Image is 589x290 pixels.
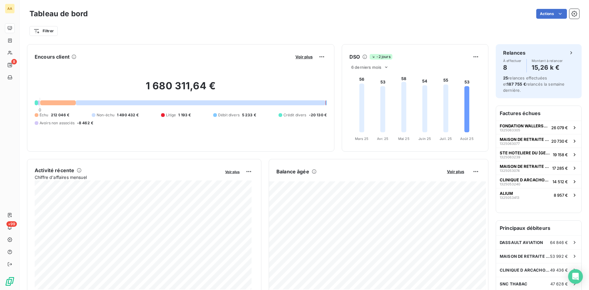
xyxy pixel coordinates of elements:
button: MAISON DE RETRAITE [GEOGRAPHIC_DATA]132506307720 730 € [496,134,581,148]
h6: Principaux débiteurs [496,221,581,235]
span: Chiffre d'affaires mensuel [35,174,221,180]
span: 25 [503,75,508,80]
span: 1325053413 [500,196,519,199]
span: 8 [11,59,17,64]
span: -2 jours [370,54,392,60]
span: Voir plus [295,54,313,59]
span: 19 158 € [553,152,568,157]
span: 20 730 € [551,139,568,144]
h6: Balance âgée [276,168,309,175]
span: 14 512 € [552,179,568,184]
span: 1325053240 [500,182,520,186]
span: 1 490 432 € [117,112,139,118]
button: FONDATION WALLERSTEIN132506330526 079 € [496,121,581,134]
h6: DSO [349,53,360,60]
span: À effectuer [503,59,522,63]
span: Litige [166,112,176,118]
span: 1325063077 [500,142,520,145]
span: CLINIQUE D ARCACHON PLAT [500,268,550,273]
span: Montant à relancer [532,59,563,63]
h6: Relances [503,49,525,56]
span: Débit divers [218,112,240,118]
span: 187 755 € [507,82,526,87]
img: Logo LeanPay [5,276,15,286]
button: MAISON DE RETRAITE [GEOGRAPHIC_DATA]132505307417 285 € [496,161,581,175]
span: 6 derniers mois [351,65,381,70]
span: 1325053074 [500,169,520,172]
button: Actions [536,9,567,19]
span: 1325063305 [500,128,520,132]
span: 8 957 € [554,193,568,198]
tspan: Mars 25 [355,137,368,141]
span: CLINIQUE D ARCACHON PLAT [500,177,550,182]
a: 8 [5,60,14,70]
span: +99 [6,221,17,227]
span: 64 846 € [550,240,568,245]
span: Échu [40,112,48,118]
h3: Tableau de bord [29,8,88,19]
tspan: Avr. 25 [377,137,388,141]
span: DASSAULT AVIATION [500,240,543,245]
button: CLINIQUE D ARCACHON PLAT132505324014 512 € [496,175,581,188]
h2: 1 680 311,64 € [35,80,327,98]
button: Voir plus [294,54,314,60]
span: 0 [39,107,41,112]
span: Voir plus [225,170,240,174]
span: 47 628 € [550,281,568,286]
span: 17 285 € [552,166,568,171]
tspan: Août 25 [460,137,474,141]
span: SNC THABAC [500,281,528,286]
span: 212 046 € [51,112,69,118]
button: Filtrer [29,26,58,36]
span: 5 233 € [242,112,256,118]
span: STE HOTELIERE DU [GEOGRAPHIC_DATA] [500,150,550,155]
span: 1 193 € [178,112,191,118]
span: Voir plus [447,169,464,174]
span: -8 462 € [77,120,93,126]
div: AA [5,4,15,14]
h4: 8 [503,63,522,72]
span: 1325063239 [500,155,520,159]
span: 26 079 € [551,125,568,130]
h6: Activité récente [35,167,74,174]
button: Voir plus [223,169,241,174]
span: Crédit divers [283,112,306,118]
button: STE HOTELIERE DU [GEOGRAPHIC_DATA]132506323919 158 € [496,148,581,161]
h6: Encours client [35,53,70,60]
button: Voir plus [445,169,466,174]
span: Non-échu [97,112,114,118]
span: MAISON DE RETRAITE [GEOGRAPHIC_DATA] [500,254,550,259]
tspan: Juin 25 [418,137,431,141]
span: 53 992 € [550,254,568,259]
span: MAISON DE RETRAITE [GEOGRAPHIC_DATA] [500,137,549,142]
span: MAISON DE RETRAITE [GEOGRAPHIC_DATA] [500,164,550,169]
span: relances effectuées et relancés la semaine dernière. [503,75,565,93]
tspan: Mai 25 [398,137,410,141]
span: 49 436 € [550,268,568,273]
button: ALIUM13250534138 957 € [496,188,581,202]
div: Open Intercom Messenger [568,269,583,284]
span: Avoirs non associés [40,120,75,126]
h6: Factures échues [496,106,581,121]
span: ALIUM [500,191,513,196]
tspan: Juil. 25 [440,137,452,141]
span: FONDATION WALLERSTEIN [500,123,549,128]
h4: 15,26 k € [532,63,563,72]
span: -20 130 € [309,112,327,118]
